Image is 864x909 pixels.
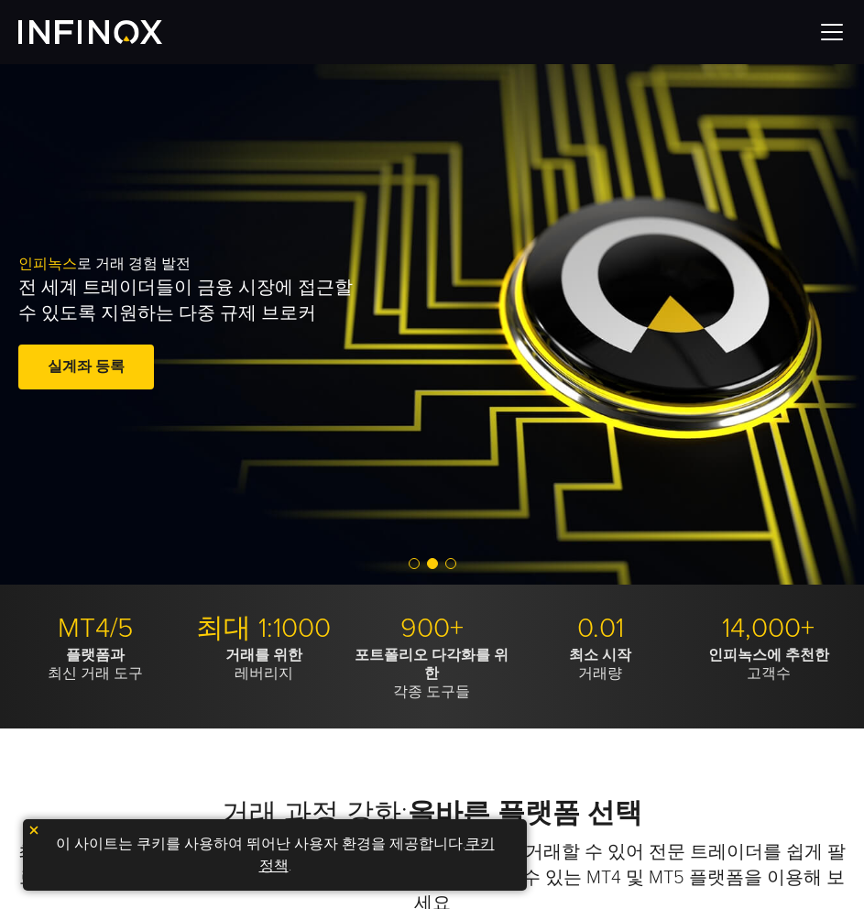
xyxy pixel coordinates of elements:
[187,646,342,683] p: 레버리지
[225,646,302,664] strong: 거래를 위한
[66,646,125,664] strong: 플랫폼과
[18,797,846,831] h2: 거래 과정 강화:
[18,275,369,326] p: 전 세계 트레이더들이 금융 시장에 접근할 수 있도록 지원하는 다중 규제 브로커
[409,558,420,569] span: Go to slide 1
[355,646,509,701] p: 각종 도구들
[427,558,438,569] span: Go to slide 2
[691,612,846,646] p: 14,000+
[523,612,678,646] p: 0.01
[18,612,173,646] p: MT4/5
[18,184,457,465] div: 로 거래 경험 발전
[355,612,509,646] p: 900+
[408,796,642,830] strong: 올바른 플랫폼 선택
[18,255,77,273] span: 인피녹스
[445,558,456,569] span: Go to slide 3
[569,646,631,664] strong: 최소 시작
[355,646,509,683] strong: 포트폴리오 다각화를 위한
[18,345,154,389] a: 실계좌 등록
[27,824,40,837] img: yellow close icon
[708,646,829,664] strong: 인피녹스에 추천한
[18,646,173,683] p: 최신 거래 도구
[523,646,678,683] p: 거래량
[691,646,846,683] p: 고객수
[32,828,518,882] p: 이 사이트는 쿠키를 사용하여 뛰어난 사용자 환경을 제공합니다. .
[187,612,342,646] p: 최대 1:1000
